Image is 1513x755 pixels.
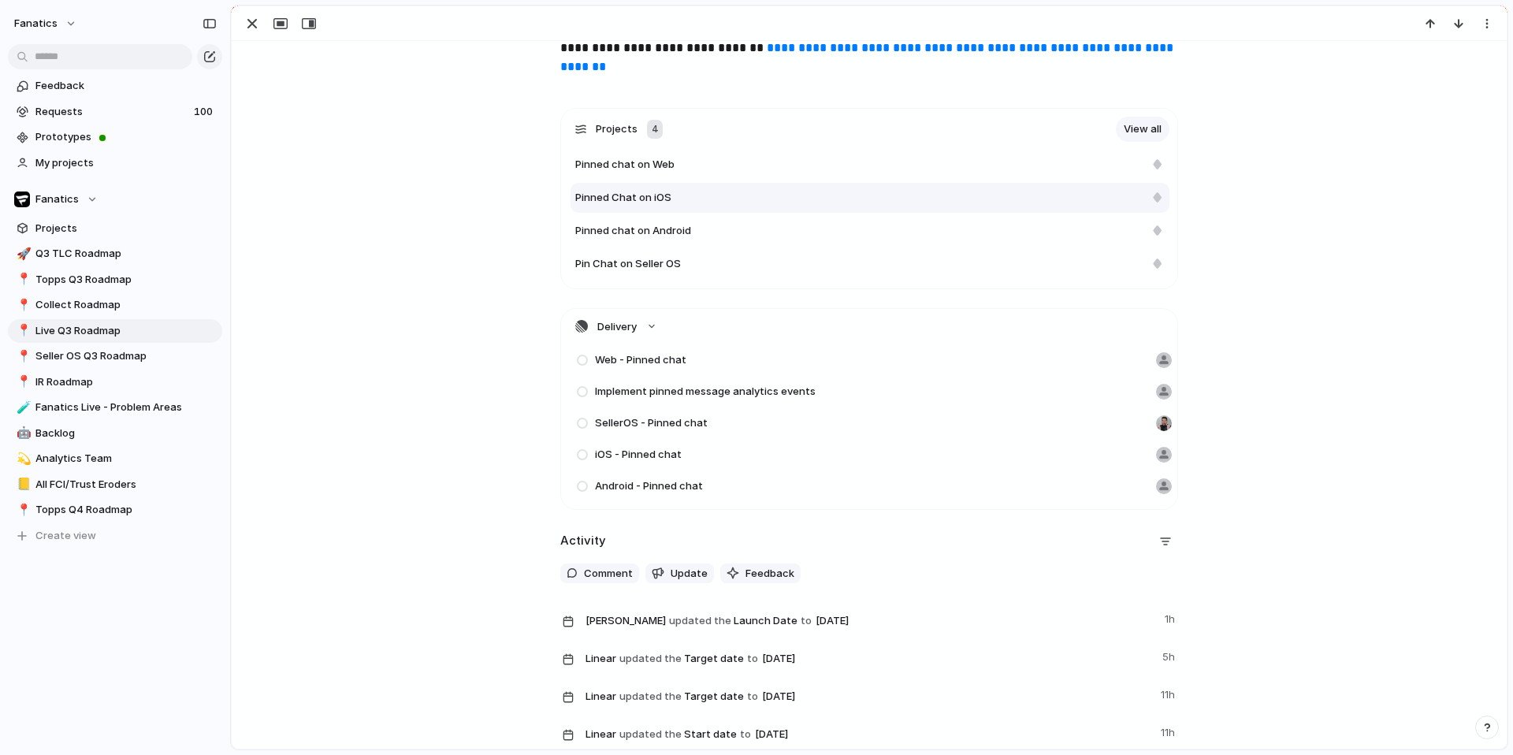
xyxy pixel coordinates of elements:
[8,524,222,548] button: Create view
[619,689,682,705] span: updated the
[8,447,222,470] a: 💫Analytics Team
[14,477,30,493] button: 📒
[595,415,708,431] span: SellerOS - Pinned chat
[35,78,217,94] span: Feedback
[567,344,1172,376] a: Web - Pinned chat
[560,563,639,584] button: Comment
[35,221,217,236] span: Projects
[1162,646,1178,665] span: 5h
[8,74,222,98] a: Feedback
[595,384,816,400] span: Implement pinned message analytics events
[720,563,801,584] button: Feedback
[17,475,28,493] div: 📒
[8,293,222,317] a: 📍Collect Roadmap
[35,323,217,339] span: Live Q3 Roadmap
[17,501,28,519] div: 📍
[35,477,217,493] span: All FCI/Trust Eroders
[669,613,731,629] span: updated the
[575,190,671,206] span: Pinned Chat on iOS
[35,297,217,313] span: Collect Roadmap
[8,396,222,419] a: 🧪Fanatics Live - Problem Areas
[14,400,30,415] button: 🧪
[35,348,217,364] span: Seller OS Q3 Roadmap
[17,270,28,288] div: 📍
[8,319,222,343] a: 📍Live Q3 Roadmap
[575,223,691,239] span: Pinned chat on Android
[1116,117,1169,142] a: View all
[595,478,703,494] span: Android - Pinned chat
[619,651,682,667] span: updated the
[575,256,681,272] span: Pin Chat on Seller OS
[585,651,616,667] span: Linear
[35,192,79,207] span: Fanatics
[647,120,663,139] div: 4
[17,424,28,442] div: 🤖
[567,376,1172,407] a: Implement pinned message analytics events
[747,689,758,705] span: to
[1165,608,1178,627] span: 1h
[585,689,616,705] span: Linear
[14,348,30,364] button: 📍
[1161,722,1178,741] span: 11h
[17,373,28,391] div: 📍
[561,309,1177,344] button: Delivery
[740,727,751,742] span: to
[35,129,217,145] span: Prototypes
[17,296,28,314] div: 📍
[14,272,30,288] button: 📍
[17,245,28,263] div: 🚀
[14,323,30,339] button: 📍
[17,348,28,366] div: 📍
[560,532,606,550] h2: Activity
[745,566,794,582] span: Feedback
[8,188,222,211] button: Fanatics
[8,473,222,497] a: 📒All FCI/Trust Eroders
[8,422,222,445] a: 🤖Backlog
[801,613,812,629] span: to
[585,646,1153,670] span: Target date
[7,11,85,36] button: fanatics
[747,651,758,667] span: to
[14,426,30,441] button: 🤖
[595,352,686,368] span: Web - Pinned chat
[575,157,675,173] span: Pinned chat on Web
[35,374,217,390] span: IR Roadmap
[35,502,217,518] span: Topps Q4 Roadmap
[35,426,217,441] span: Backlog
[17,399,28,417] div: 🧪
[585,727,616,742] span: Linear
[585,608,1155,632] span: Launch Date
[584,566,633,582] span: Comment
[585,613,666,629] span: [PERSON_NAME]
[567,439,1172,470] a: iOS - Pinned chat
[8,100,222,124] a: Requests100
[35,246,217,262] span: Q3 TLC Roadmap
[14,297,30,313] button: 📍
[8,242,222,266] a: 🚀Q3 TLC Roadmap
[14,16,58,32] span: fanatics
[8,268,222,292] a: 📍Topps Q3 Roadmap
[8,344,222,368] a: 📍Seller OS Q3 Roadmap
[758,687,800,706] span: [DATE]
[17,450,28,468] div: 💫
[35,272,217,288] span: Topps Q3 Roadmap
[35,528,96,544] span: Create view
[8,498,222,522] a: 📍Topps Q4 Roadmap
[671,566,708,582] span: Update
[35,451,217,467] span: Analytics Team
[758,649,800,668] span: [DATE]
[619,727,682,742] span: updated the
[8,370,222,394] a: 📍IR Roadmap
[8,217,222,240] a: Projects
[8,125,222,149] a: Prototypes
